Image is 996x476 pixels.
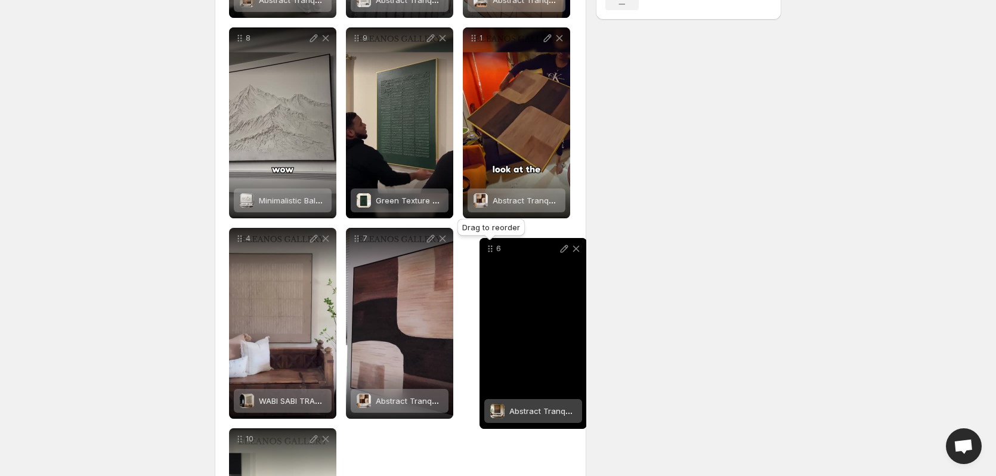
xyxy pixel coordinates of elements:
p: 10 [246,434,308,444]
div: 9Green Texture Art #GT013Green Texture Art #GT013 [346,27,453,218]
div: 1Abstract Tranquility #WS001Abstract Tranquility #WS001 [463,27,570,218]
div: 7Abstract Tranquility #WS001Abstract Tranquility #WS001 [346,228,453,419]
span: Abstract Tranquility #WS001 [376,396,482,406]
img: Abstract Tranquility #WS001 [357,394,371,408]
div: 8Minimalistic Balance #MM151Minimalistic Balance #MM151 [229,27,336,218]
div: 6Abstract Tranquility #WS341Abstract Tranquility #WS341 [480,238,587,429]
img: WABI SABI TRANQUILITY #WS054 [240,394,254,408]
span: Abstract Tranquility #WS341 [509,406,614,416]
p: 8 [246,33,308,43]
span: WABI SABI TRANQUILITY #WS054 [259,396,385,406]
p: 7 [363,234,425,243]
p: 6 [496,244,558,254]
div: 4WABI SABI TRANQUILITY #WS054WABI SABI TRANQUILITY #WS054 [229,228,336,419]
p: 4 [246,234,308,243]
img: Minimalistic Balance #MM151 [240,193,254,208]
img: Abstract Tranquility #WS341 [490,404,505,418]
span: Green Texture Art #GT013 [376,196,475,205]
p: 1 [480,33,542,43]
p: 9 [363,33,425,43]
img: Abstract Tranquility #WS001 [474,193,488,208]
span: Abstract Tranquility #WS001 [493,196,599,205]
img: Green Texture Art #GT013 [357,193,371,208]
span: Minimalistic Balance #MM151 [259,196,366,205]
a: Open chat [946,428,982,464]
